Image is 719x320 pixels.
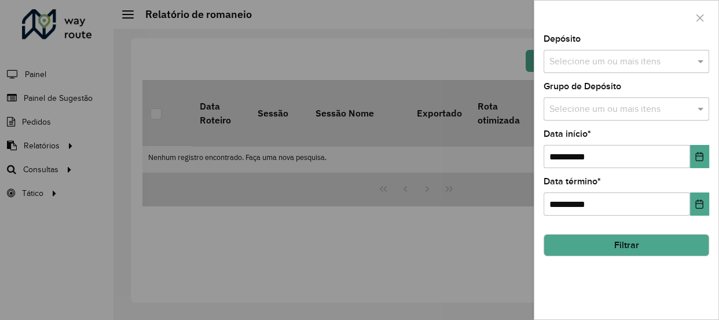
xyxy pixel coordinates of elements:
[690,192,709,216] button: Choose Date
[544,234,709,256] button: Filtrar
[544,127,591,141] label: Data início
[544,32,581,46] label: Depósito
[690,145,709,168] button: Choose Date
[544,79,621,93] label: Grupo de Depósito
[544,174,601,188] label: Data término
